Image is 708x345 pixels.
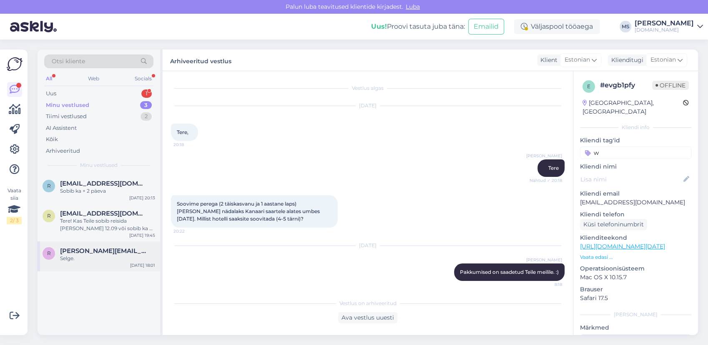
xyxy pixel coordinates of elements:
[580,285,691,294] p: Brauser
[338,312,397,323] div: Ava vestlus uuesti
[46,112,87,121] div: Tiimi vestlused
[80,161,118,169] span: Minu vestlused
[173,141,205,148] span: 20:18
[580,243,665,250] a: [URL][DOMAIN_NAME][DATE]
[526,153,562,159] span: [PERSON_NAME]
[171,84,565,92] div: Vestlus algas
[133,73,153,84] div: Socials
[608,56,643,65] div: Klienditugi
[580,136,691,145] p: Kliendi tag'id
[46,147,80,155] div: Arhiveeritud
[537,56,557,65] div: Klient
[129,232,155,238] div: [DATE] 19:45
[580,233,691,242] p: Klienditeekond
[468,19,504,35] button: Emailid
[60,210,147,217] span: raili.laiv@mail.ee
[526,257,562,263] span: [PERSON_NAME]
[339,300,397,307] span: Vestlus on arhiveeritud
[580,273,691,282] p: Mac OS X 10.15.7
[86,73,101,84] div: Web
[60,255,155,262] div: Selge.
[171,102,565,109] div: [DATE]
[580,264,691,273] p: Operatsioonisüsteem
[130,262,155,268] div: [DATE] 18:01
[580,294,691,303] p: Safari 17.5
[52,57,85,66] span: Otsi kliente
[580,311,691,318] div: [PERSON_NAME]
[7,56,23,72] img: Askly Logo
[60,217,155,232] div: Tere! Kas Teile sobib reisida [PERSON_NAME] 12.09 või sobib ka +- paar päeva?
[7,217,22,224] div: 2 / 3
[580,198,691,207] p: [EMAIL_ADDRESS][DOMAIN_NAME]
[635,27,694,33] div: [DOMAIN_NAME]
[620,21,631,32] div: MS
[403,3,422,10] span: Luba
[171,242,565,249] div: [DATE]
[44,73,54,84] div: All
[170,55,231,66] label: Arhiveeritud vestlus
[650,55,676,65] span: Estonian
[371,22,387,30] b: Uus!
[548,165,559,171] span: Tere
[60,247,147,255] span: roland.poder@hotmail.com
[635,20,703,33] a: [PERSON_NAME][DOMAIN_NAME]
[173,228,205,234] span: 20:22
[141,89,152,98] div: 1
[371,22,465,32] div: Proovi tasuta juba täna:
[46,89,56,98] div: Uus
[580,124,691,131] div: Kliendi info
[652,81,689,90] span: Offline
[635,20,694,27] div: [PERSON_NAME]
[531,281,562,288] span: 8:18
[580,323,691,332] p: Märkmed
[580,162,691,171] p: Kliendi nimi
[460,269,559,275] span: Pakkumised on saadetud Teile meilile. :)
[580,189,691,198] p: Kliendi email
[47,183,51,189] span: r
[582,99,683,116] div: [GEOGRAPHIC_DATA], [GEOGRAPHIC_DATA]
[47,213,51,219] span: r
[580,146,691,159] input: Lisa tag
[7,187,22,224] div: Vaata siia
[580,219,647,230] div: Küsi telefoninumbrit
[514,19,600,34] div: Väljaspool tööaega
[141,112,152,121] div: 2
[60,187,155,195] div: Sobib ka + 2 päeva
[46,135,58,144] div: Kõik
[580,253,691,261] p: Vaata edasi ...
[565,55,590,65] span: Estonian
[177,201,321,222] span: Soovime perega (2 täiskasvanu ja 1 aastane laps) [PERSON_NAME] nädalaks Kanaari saartele alates u...
[47,250,51,256] span: r
[129,195,155,201] div: [DATE] 20:13
[46,101,89,109] div: Minu vestlused
[600,80,652,90] div: # evgb1pfy
[580,210,691,219] p: Kliendi telefon
[60,180,147,187] span: raili.laiv@mail.ee
[530,177,562,184] span: Nähtud ✓ 20:18
[587,83,590,89] span: e
[46,124,77,132] div: AI Assistent
[580,175,682,184] input: Lisa nimi
[140,101,152,109] div: 3
[177,129,188,135] span: Tere,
